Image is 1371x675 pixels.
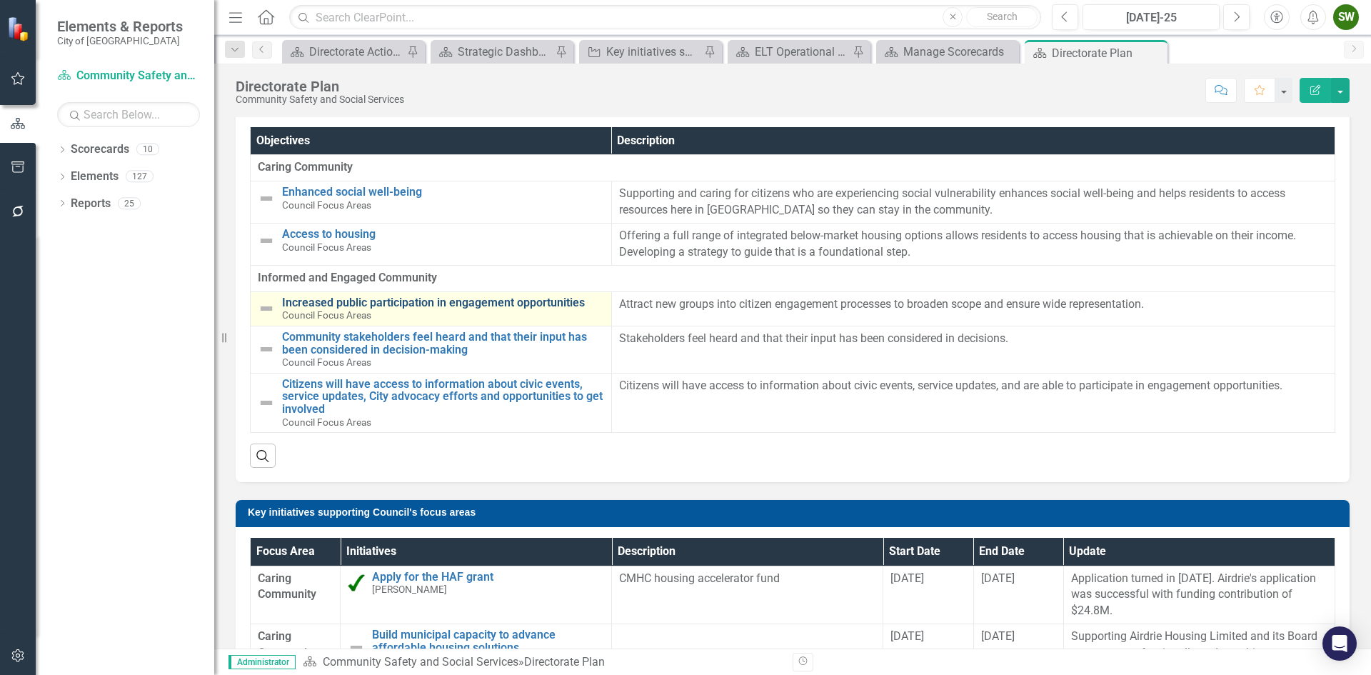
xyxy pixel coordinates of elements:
input: Search ClearPoint... [289,5,1041,30]
a: Community stakeholders feel heard and that their input has been considered in decision-making [282,331,604,356]
td: Double-Click to Edit [611,326,1335,373]
div: Directorate Plan [524,655,605,669]
a: Build municipal capacity to advance affordable housing solutions [372,629,604,654]
a: Manage Scorecards [880,43,1015,61]
a: Directorate Action Plan [286,43,403,61]
div: Directorate Plan [1052,44,1164,62]
td: Double-Click to Edit Right Click for Context Menu [251,224,612,266]
div: 10 [136,144,159,156]
span: [DATE] [890,629,924,643]
span: Council Focus Areas [282,199,371,211]
img: Not Defined [258,232,275,249]
div: Open Intercom Messenger [1322,626,1357,661]
p: Attract new groups into citizen engagement processes to broaden scope and ensure wide representat... [619,296,1327,313]
a: Citizens will have access to information about civic events, service updates, City advocacy effor... [282,378,604,416]
span: Elements & Reports [57,18,183,35]
div: [DATE]-25 [1088,9,1215,26]
img: Not Defined [348,639,365,656]
td: Double-Click to Edit [611,224,1335,266]
td: Double-Click to Edit [611,291,1335,326]
img: Not Defined [258,300,275,317]
div: 127 [126,171,154,183]
a: Key initiatives supporting Council's focus areas [583,43,700,61]
p: Stakeholders feel heard and that their input has been considered in decisions. [619,331,1327,347]
div: » [303,654,782,671]
td: Double-Click to Edit [251,566,341,624]
a: Scorecards [71,141,129,158]
span: [DATE] [981,629,1015,643]
p: Application turned in [DATE]. Airdrie's application was successful with funding contribution of $... [1071,571,1327,620]
a: Reports [71,196,111,212]
span: Caring Community [258,571,333,604]
div: ELT Operational Plan [755,43,849,61]
span: [DATE] [981,571,1015,585]
td: Double-Click to Edit [612,566,883,624]
img: Not Defined [258,341,275,358]
span: Caring Community [258,629,333,661]
button: SW [1333,4,1359,30]
td: Double-Click to Edit [973,566,1063,624]
td: Double-Click to Edit [251,265,1335,291]
div: Directorate Plan [236,79,404,94]
span: Council Focus Areas [282,416,371,428]
span: Council Focus Areas [282,309,371,321]
td: Double-Click to Edit Right Click for Context Menu [251,291,612,326]
p: Citizens will have access to information about civic events, service updates, and are able to par... [619,378,1327,394]
button: Search [966,7,1038,27]
a: Apply for the HAF grant [372,571,604,584]
h3: Key initiatives supporting Council's focus areas [248,507,1342,518]
small: City of [GEOGRAPHIC_DATA] [57,35,183,46]
span: Council Focus Areas [282,356,371,368]
a: ELT Operational Plan [731,43,849,61]
div: Community Safety and Social Services [236,94,404,105]
td: Double-Click to Edit [1063,566,1335,624]
a: Enhanced social well-being [282,186,604,199]
p: Offering a full range of integrated below-market housing options allows residents to access housi... [619,228,1327,261]
img: Not Defined [258,190,275,207]
a: Increased public participation in engagement opportunities [282,296,604,309]
div: Manage Scorecards [903,43,1015,61]
td: Double-Click to Edit Right Click for Context Menu [251,373,612,432]
td: Double-Click to Edit [611,181,1335,224]
img: ClearPoint Strategy [7,16,32,41]
img: Not Defined [258,394,275,411]
a: Community Safety and Social Services [323,655,518,669]
a: Strategic Dashboard [434,43,552,61]
span: CMHC housing accelerator fund [619,571,780,585]
td: Double-Click to Edit Right Click for Context Menu [251,326,612,373]
div: Strategic Dashboard [458,43,552,61]
td: Double-Click to Edit [251,155,1335,181]
td: Double-Click to Edit Right Click for Context Menu [341,566,612,624]
button: [DATE]-25 [1083,4,1220,30]
input: Search Below... [57,102,200,127]
span: Informed and Engaged Community [258,270,1327,286]
span: Caring Community [258,159,1327,176]
td: Double-Click to Edit [611,373,1335,432]
div: Key initiatives supporting Council's focus areas [606,43,700,61]
img: Completed [348,574,365,591]
p: Supporting and caring for citizens who are experiencing social vulnerability enhances social well... [619,186,1327,219]
td: Double-Click to Edit Right Click for Context Menu [251,181,612,224]
a: Elements [71,169,119,185]
a: Access to housing [282,228,604,241]
div: Directorate Action Plan [309,43,403,61]
a: Community Safety and Social Services [57,68,200,84]
td: Double-Click to Edit [883,566,973,624]
div: 25 [118,197,141,209]
small: [PERSON_NAME] [372,584,447,595]
span: Search [987,11,1018,22]
span: Administrator [228,655,296,669]
span: Council Focus Areas [282,241,371,253]
span: [DATE] [890,571,924,585]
